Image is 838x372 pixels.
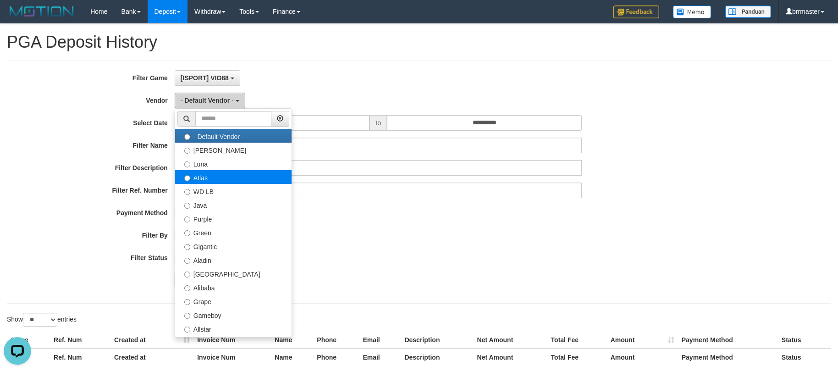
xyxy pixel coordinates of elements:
label: WD LB [175,184,292,198]
th: Total Fee [547,332,607,349]
input: Java [184,203,190,209]
label: Aladin [175,253,292,267]
label: Luna [175,156,292,170]
input: Grape [184,299,190,305]
input: WD LB [184,189,190,195]
th: Phone [313,332,359,349]
th: Description [401,332,473,349]
th: Created at [110,332,193,349]
th: Net Amount [474,349,547,366]
img: Feedback.jpg [613,6,659,18]
input: Green [184,230,190,236]
select: Showentries [23,313,57,327]
span: to [369,115,387,131]
label: Purple [175,211,292,225]
span: [ISPORT] VIO88 [181,74,229,82]
input: Purple [184,217,190,222]
th: Created at [110,349,193,366]
th: Ref. Num [50,332,110,349]
label: Alibaba [175,280,292,294]
th: Net Amount [474,332,547,349]
label: [GEOGRAPHIC_DATA] [175,267,292,280]
label: Gigantic [175,239,292,253]
label: Java [175,198,292,211]
img: Button%20Memo.svg [673,6,711,18]
input: Gameboy [184,313,190,319]
th: Status [778,332,831,349]
th: Game [7,332,50,349]
th: Payment Method [678,332,778,349]
th: Amount [607,332,678,349]
th: Total Fee [547,349,607,366]
label: [PERSON_NAME] [175,143,292,156]
th: Email [359,349,401,366]
th: Amount [607,349,678,366]
th: Name [271,349,313,366]
input: Gigantic [184,244,190,250]
th: Payment Method [678,349,778,366]
th: Ref. Num [50,349,110,366]
img: panduan.png [725,6,771,18]
input: - Default Vendor - [184,134,190,140]
th: Phone [313,349,359,366]
label: Atlas [175,170,292,184]
button: [ISPORT] VIO88 [175,70,240,86]
th: Invoice Num [193,349,271,366]
label: Xtr [175,335,292,349]
span: - Default Vendor - [181,97,234,104]
button: - Default Vendor - [175,93,245,108]
button: Open LiveChat chat widget [4,4,31,31]
input: Aladin [184,258,190,264]
input: Alibaba [184,285,190,291]
label: - Default Vendor - [175,129,292,143]
label: Green [175,225,292,239]
input: [PERSON_NAME] [184,148,190,154]
input: Luna [184,161,190,167]
h1: PGA Deposit History [7,33,831,51]
th: Name [271,332,313,349]
th: Email [359,332,401,349]
input: Allstar [184,327,190,333]
th: Invoice Num [193,332,271,349]
th: Status [778,349,831,366]
label: Gameboy [175,308,292,322]
label: Allstar [175,322,292,335]
label: Grape [175,294,292,308]
th: Description [401,349,473,366]
img: MOTION_logo.png [7,5,77,18]
label: Show entries [7,313,77,327]
input: Atlas [184,175,190,181]
input: [GEOGRAPHIC_DATA] [184,272,190,278]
